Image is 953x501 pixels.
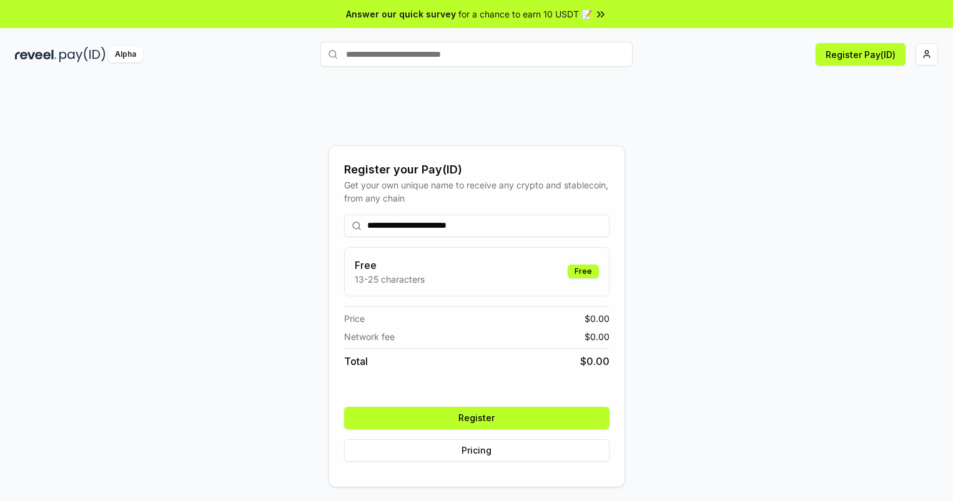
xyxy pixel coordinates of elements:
[585,312,610,325] span: $ 0.00
[344,439,610,462] button: Pricing
[568,265,599,278] div: Free
[816,43,906,66] button: Register Pay(ID)
[346,7,456,21] span: Answer our quick survey
[355,258,425,273] h3: Free
[580,354,610,369] span: $ 0.00
[344,178,610,205] div: Get your own unique name to receive any crypto and stablecoin, from any chain
[108,47,143,62] div: Alpha
[344,407,610,429] button: Register
[355,273,425,286] p: 13-25 characters
[585,330,610,343] span: $ 0.00
[59,47,106,62] img: pay_id
[344,330,395,343] span: Network fee
[15,47,57,62] img: reveel_dark
[344,161,610,178] div: Register your Pay(ID)
[344,312,365,325] span: Price
[458,7,592,21] span: for a chance to earn 10 USDT 📝
[344,354,368,369] span: Total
